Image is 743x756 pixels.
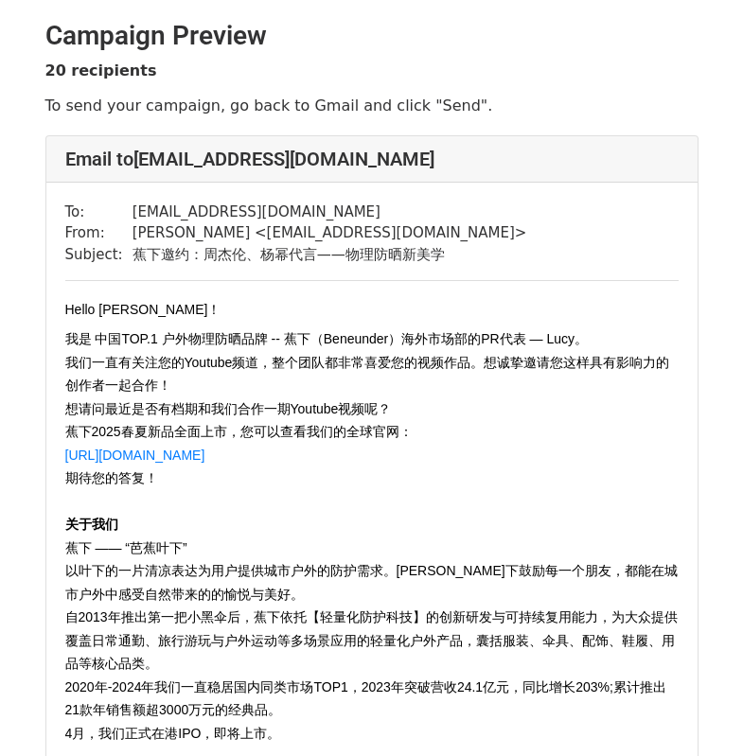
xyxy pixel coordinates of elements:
span: 2020年-2024年我们一直稳居国内同类市场TOP1，2023年突破营收24.1亿元，同比增长203%;累计推出21款年销售额超3000万元的经典品。 [65,679,666,718]
span: ​Hello [PERSON_NAME]！ [65,302,221,317]
td: [PERSON_NAME] < [EMAIL_ADDRESS][DOMAIN_NAME] > [133,222,527,244]
p: To send your campaign, go back to Gmail and click "Send". [45,96,699,115]
span: 蕉下2025春夏新品全面上市，您可以查看我们的全球官网： [65,424,413,439]
span: 关于我们 [65,517,118,532]
td: To: [65,202,133,223]
h4: Email to [EMAIL_ADDRESS][DOMAIN_NAME] [65,148,679,170]
span: 以叶下的一片清凉表达为用户提供城市户外的防护需求。[PERSON_NAME]下鼓励每一个朋友，都能在城市户外中感受自然带来的的愉悦与美好。 [65,563,678,602]
td: 蕉下邀约：周杰伦、杨幂代言——物理防晒新美学 [133,244,527,266]
td: From: [65,222,133,244]
span: 蕉下 —— “芭蕉叶下” [65,540,187,555]
span: 想请问最近是否有档期和我们合作一期Youtube视频呢？ [65,401,392,416]
strong: 20 recipients [45,62,157,79]
span: 我是 中国TOP.1 户外物理防晒品牌 -- 蕉下（Beneunder）海外市场部的PR代表 — Lucy。 [65,331,589,346]
td: [EMAIL_ADDRESS][DOMAIN_NAME] [133,202,527,223]
span: 自2013年推出第一把小黑伞后，蕉下依托【轻量化防护科技】的创新研发与可持续复用能力，为大众提供覆盖日常通勤、旅行游玩与户外运动等多场景应用的轻量化户外产品，囊括服装、伞具、配饰、鞋履、用品等核... [65,609,678,671]
a: [URL][DOMAIN_NAME] [65,448,205,463]
span: 期待您的答复！ [65,470,158,485]
td: Subject: [65,244,133,266]
span: 4月，我们正式在港IPO，即将上市。 [65,726,281,741]
span: 我们一直有关注您的Youtube频道，整个团队都非常喜爱您的视频作品。想诚挚邀请您这样具有影响力的创作者一起合作！ [65,355,670,394]
h2: Campaign Preview [45,20,699,52]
